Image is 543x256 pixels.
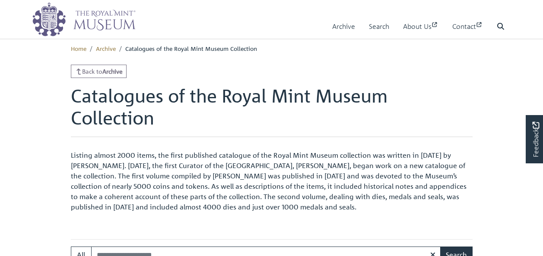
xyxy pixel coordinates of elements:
a: Archive [96,44,116,52]
a: Back toArchive [71,65,127,78]
img: logo_wide.png [32,2,136,37]
a: About Us [403,14,438,39]
a: Home [71,44,86,52]
a: Would you like to provide feedback? [526,115,543,163]
a: Search [369,14,389,39]
p: Listing almost 2000 items, the first published catalogue of the Royal Mint Museum collection was ... [71,150,473,212]
a: Archive [332,14,355,39]
span: Feedback [530,122,541,158]
strong: Archive [102,67,123,75]
a: Contact [452,14,483,39]
span: Catalogues of the Royal Mint Museum Collection [125,44,257,52]
h1: Catalogues of the Royal Mint Museum Collection [71,85,473,137]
